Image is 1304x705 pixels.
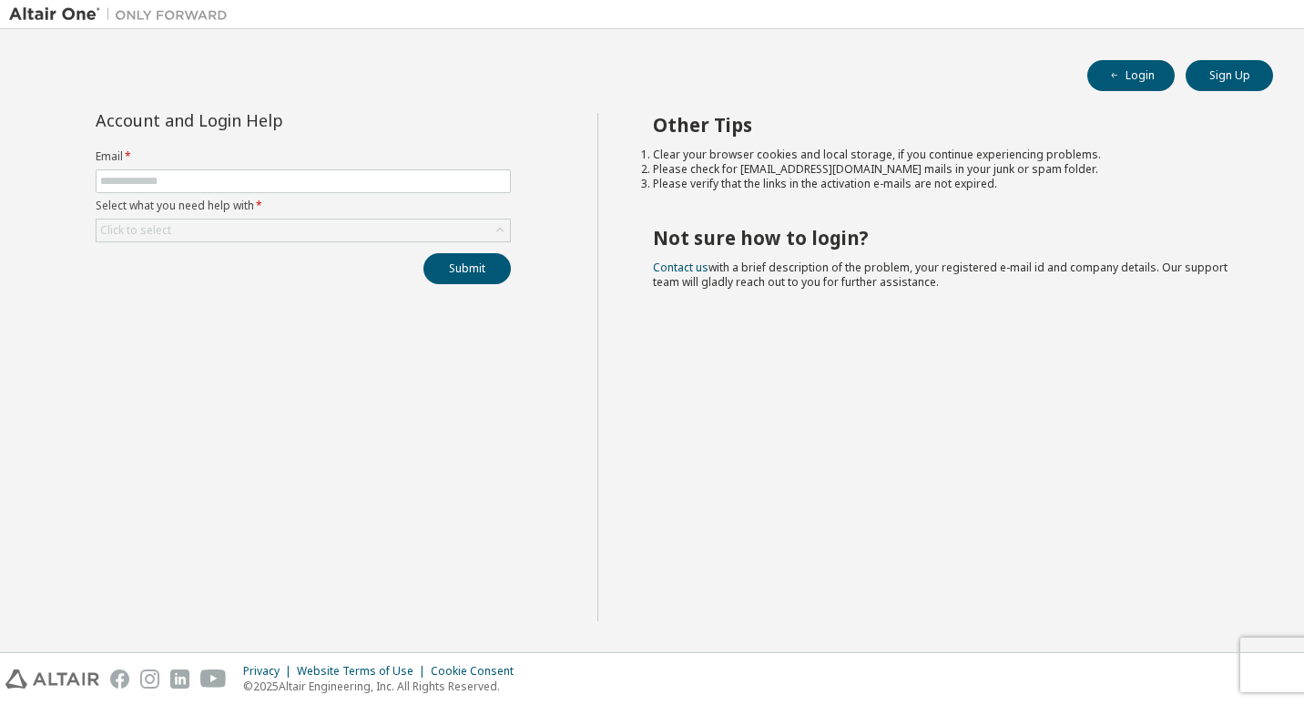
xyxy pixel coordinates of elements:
[653,260,708,275] a: Contact us
[653,260,1228,290] span: with a brief description of the problem, your registered e-mail id and company details. Our suppo...
[96,199,511,213] label: Select what you need help with
[1186,60,1273,91] button: Sign Up
[653,177,1241,191] li: Please verify that the links in the activation e-mails are not expired.
[431,664,525,679] div: Cookie Consent
[96,149,511,164] label: Email
[9,5,237,24] img: Altair One
[243,679,525,694] p: © 2025 Altair Engineering, Inc. All Rights Reserved.
[653,113,1241,137] h2: Other Tips
[170,669,189,689] img: linkedin.svg
[1087,60,1175,91] button: Login
[110,669,129,689] img: facebook.svg
[653,148,1241,162] li: Clear your browser cookies and local storage, if you continue experiencing problems.
[96,113,428,128] div: Account and Login Help
[140,669,159,689] img: instagram.svg
[100,223,171,238] div: Click to select
[5,669,99,689] img: altair_logo.svg
[97,220,510,241] div: Click to select
[653,162,1241,177] li: Please check for [EMAIL_ADDRESS][DOMAIN_NAME] mails in your junk or spam folder.
[297,664,431,679] div: Website Terms of Use
[200,669,227,689] img: youtube.svg
[243,664,297,679] div: Privacy
[423,253,511,284] button: Submit
[653,226,1241,250] h2: Not sure how to login?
